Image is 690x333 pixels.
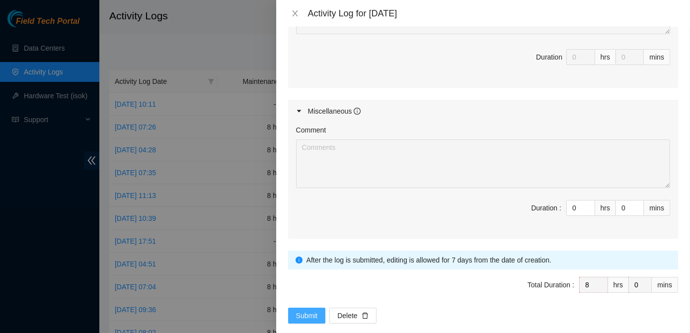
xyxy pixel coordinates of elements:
[308,8,678,19] div: Activity Log for [DATE]
[308,106,361,117] div: Miscellaneous
[337,310,357,321] span: Delete
[296,108,302,114] span: caret-right
[595,200,616,216] div: hrs
[296,125,326,135] label: Comment
[644,49,670,65] div: mins
[528,279,574,290] div: Total Duration :
[296,310,318,321] span: Submit
[291,9,299,17] span: close
[608,277,629,293] div: hrs
[644,200,670,216] div: mins
[354,108,361,115] span: info-circle
[288,9,302,18] button: Close
[307,255,671,266] div: After the log is submitted, editing is allowed for 7 days from the date of creation.
[536,52,562,63] div: Duration
[652,277,678,293] div: mins
[296,139,670,188] textarea: Comment
[595,49,616,65] div: hrs
[362,312,369,320] span: delete
[329,308,376,324] button: Deletedelete
[296,257,303,264] span: info-circle
[531,202,561,213] div: Duration :
[288,308,326,324] button: Submit
[288,100,678,123] div: Miscellaneous info-circle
